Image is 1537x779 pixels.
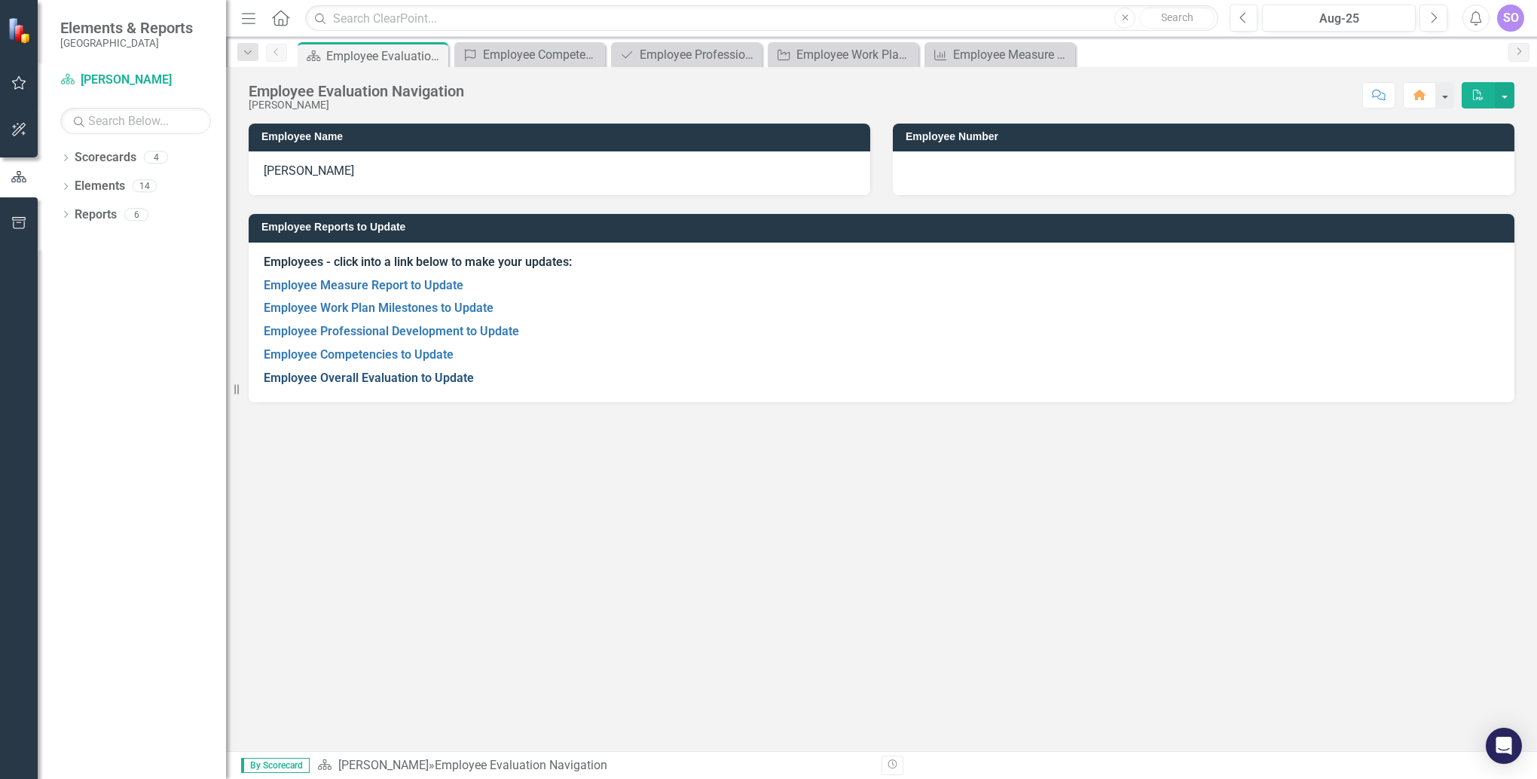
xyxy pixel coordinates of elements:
div: 6 [124,208,148,221]
button: Search [1139,8,1215,29]
a: Employee Overall Evaluation to Update [264,371,474,385]
div: [PERSON_NAME] [249,99,464,111]
div: Aug-25 [1267,10,1410,28]
a: Reports [75,206,117,224]
div: Employee Evaluation Navigation [435,758,607,772]
a: Elements [75,178,125,195]
div: 14 [133,180,157,193]
a: [PERSON_NAME] [338,758,429,772]
div: Employee Evaluation Navigation [249,83,464,99]
div: » [317,757,870,774]
a: Scorecards [75,149,136,166]
div: Employee Measure Report to Update [953,45,1071,64]
button: SO [1497,5,1524,32]
h3: Employee Reports to Update [261,221,1507,233]
a: Employee Work Plan Milestones to Update [264,301,493,315]
input: Search Below... [60,108,211,134]
small: [GEOGRAPHIC_DATA] [60,37,193,49]
a: Employee Measure Report to Update [264,278,463,292]
div: 4 [144,151,168,164]
div: Employee Work Plan Milestones to Update [796,45,915,64]
div: Employee Competencies to Update [483,45,601,64]
h3: Employee Number [906,131,1507,142]
input: Search ClearPoint... [305,5,1218,32]
a: Employee Measure Report to Update [928,45,1071,64]
a: [PERSON_NAME] [60,72,211,89]
div: Employee Professional Development to Update [640,45,758,64]
a: Employee Work Plan Milestones to Update [772,45,915,64]
a: Employee Competencies to Update [458,45,601,64]
span: By Scorecard [241,758,310,773]
span: Elements & Reports [60,19,193,37]
a: Employee Professional Development to Update [615,45,758,64]
button: Aug-25 [1262,5,1416,32]
img: ClearPoint Strategy [8,17,34,44]
a: Employee Professional Development to Update [264,324,519,338]
div: Open Intercom Messenger [1486,728,1522,764]
a: Employee Competencies to Update [264,347,454,362]
span: Search [1161,11,1193,23]
p: [PERSON_NAME] [264,163,855,180]
div: Employee Evaluation Navigation [326,47,445,66]
strong: Employees - click into a link below to make your updates: [264,255,572,269]
h3: Employee Name [261,131,863,142]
